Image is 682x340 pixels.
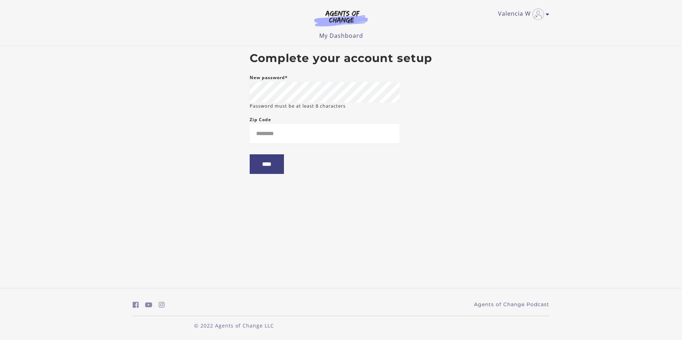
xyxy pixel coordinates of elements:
p: © 2022 Agents of Change LLC [133,322,335,329]
i: https://www.instagram.com/agentsofchangeprep/ (Open in a new window) [159,302,165,308]
a: https://www.youtube.com/c/AgentsofChangeTestPrepbyMeaganMitchell (Open in a new window) [145,300,152,310]
i: https://www.facebook.com/groups/aswbtestprep (Open in a new window) [133,302,139,308]
label: New password* [250,73,288,82]
a: Toggle menu [498,9,546,20]
small: Password must be at least 8 characters [250,103,346,109]
label: Zip Code [250,115,271,124]
a: My Dashboard [319,32,363,40]
a: https://www.facebook.com/groups/aswbtestprep (Open in a new window) [133,300,139,310]
a: Agents of Change Podcast [474,301,549,308]
a: https://www.instagram.com/agentsofchangeprep/ (Open in a new window) [159,300,165,310]
img: Agents of Change Logo [307,10,375,26]
i: https://www.youtube.com/c/AgentsofChangeTestPrepbyMeaganMitchell (Open in a new window) [145,302,152,308]
h2: Complete your account setup [250,52,432,65]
